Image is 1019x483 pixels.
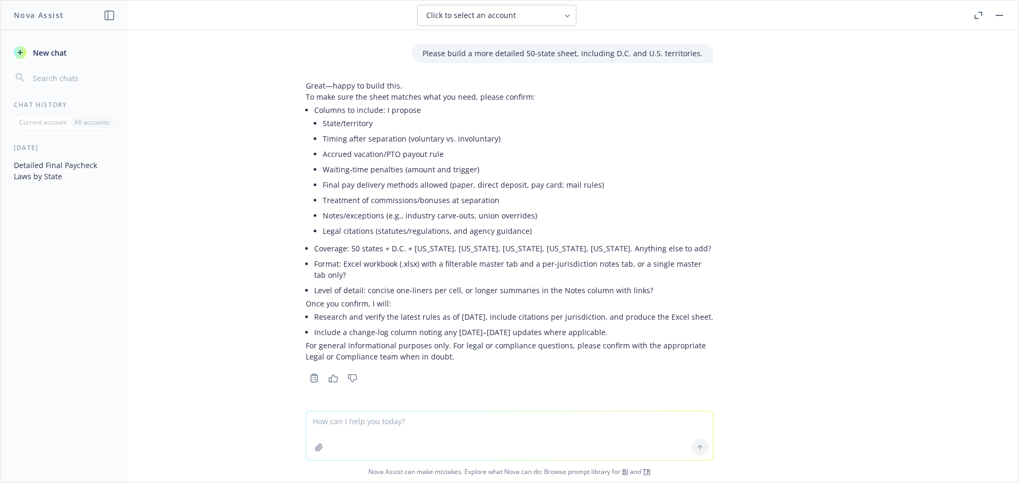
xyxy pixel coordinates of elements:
[323,131,713,146] li: Timing after separation (voluntary vs. involuntary)
[314,324,713,340] li: Include a change-log column noting any [DATE]–[DATE] updates where applicable.
[314,283,713,298] li: Level of detail: concise one-liners per cell, or longer summaries in the Notes column with links?
[306,340,713,362] p: For general informational purposes only. For legal or compliance questions, please confirm with t...
[14,10,64,21] h1: Nova Assist
[323,146,713,162] li: Accrued vacation/PTO payout rule
[323,162,713,177] li: Waiting-time penalties (amount and trigger)
[426,10,516,21] span: Click to select an account
[417,5,576,26] button: Click to select an account
[31,47,67,58] span: New chat
[31,71,115,85] input: Search chats
[1,100,128,109] div: Chat History
[323,116,713,131] li: State/territory
[622,467,628,476] a: BI
[306,298,713,309] p: Once you confirm, I will:
[19,118,67,127] p: Current account
[323,192,713,208] li: Treatment of commissions/bonuses at separation
[314,309,713,324] li: Research and verify the latest rules as of [DATE], include citations per jurisdiction, and produc...
[306,91,713,102] p: To make sure the sheet matches what you need, please confirm:
[306,80,713,91] p: Great—happy to build this.
[74,118,110,127] p: All accounts
[1,143,128,152] div: [DATE]
[323,223,713,239] li: Legal citations (statutes/regulations, and agency guidance)
[323,208,713,223] li: Notes/exceptions (e.g., industry carve-outs, union overrides)
[309,373,319,383] svg: Copy to clipboard
[10,43,119,62] button: New chat
[314,102,713,241] li: Columns to include: I propose
[5,461,1014,482] span: Nova Assist can make mistakes. Explore what Nova can do: Browse prompt library for and
[323,177,713,192] li: Final pay delivery methods allowed (paper, direct deposit, pay card; mail rules)
[314,256,713,283] li: Format: Excel workbook (.xlsx) with a filterable master tab and a per-jurisdiction notes tab, or ...
[344,371,361,385] button: Thumbs down
[643,467,651,476] a: TR
[10,156,119,185] button: Detailed Final Paycheck Laws by State
[314,241,713,256] li: Coverage: 50 states + D.C. + [US_STATE], [US_STATE], [US_STATE], [US_STATE], [US_STATE]. Anything...
[422,48,703,59] p: Please build a more detailed 50-state sheet, including D.C. and U.S. territories.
